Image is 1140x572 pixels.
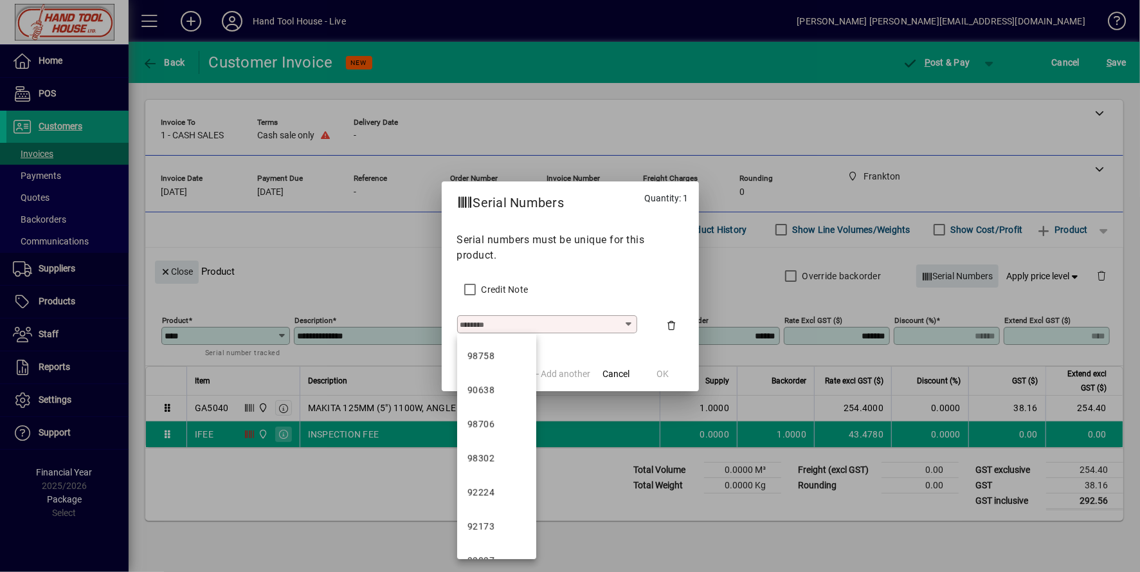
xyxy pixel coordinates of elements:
[457,373,536,407] mat-option: 90638
[467,418,494,431] div: 98706
[457,510,536,544] mat-option: 92173
[467,520,494,533] div: 92173
[467,554,494,567] div: 99897
[457,441,536,475] mat-option: 98302
[596,363,637,386] button: Cancel
[603,367,630,381] span: Cancel
[467,349,494,363] div: 98758
[467,452,494,465] div: 98302
[479,283,529,296] label: Credit Note
[467,383,494,397] div: 90638
[457,339,536,373] mat-option: 98758
[442,181,580,219] h2: Serial Numbers
[457,232,683,263] p: Serial numbers must be unique for this product.
[457,475,536,510] mat-option: 92224
[635,181,699,219] div: Quantity: 1
[457,407,536,441] mat-option: 98706
[467,486,494,499] div: 92224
